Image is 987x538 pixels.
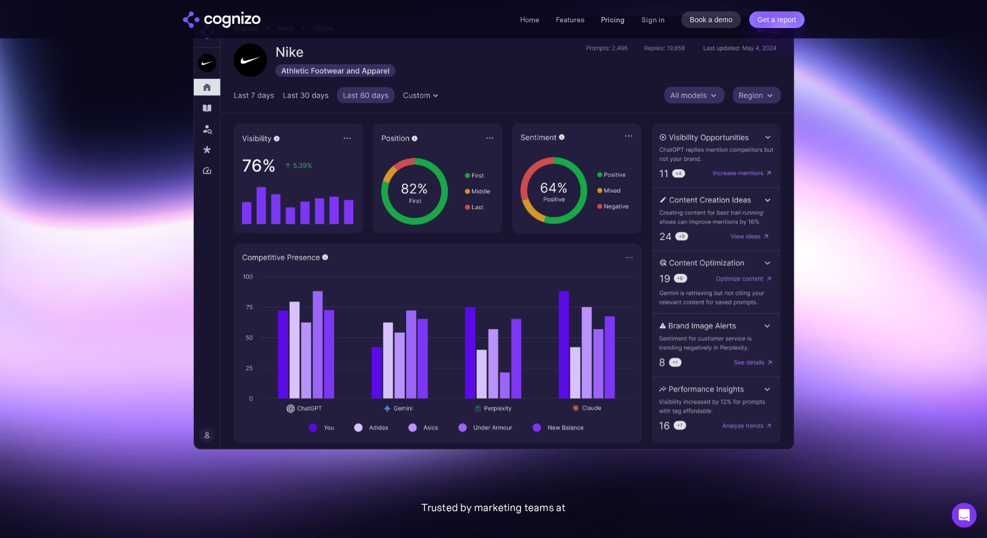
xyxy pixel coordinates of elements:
[183,11,261,28] img: cognizo logo
[193,501,794,514] div: Trusted by marketing teams at
[556,15,584,24] a: Features
[193,16,794,449] img: Cognizo AI visibility optimization dashboard
[641,13,665,26] a: Sign in
[520,15,539,24] a: Home
[681,11,741,28] a: Book a demo
[952,503,977,528] div: Open Intercom Messenger
[601,15,625,24] a: Pricing
[749,11,805,28] a: Get a report
[183,11,261,28] a: home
